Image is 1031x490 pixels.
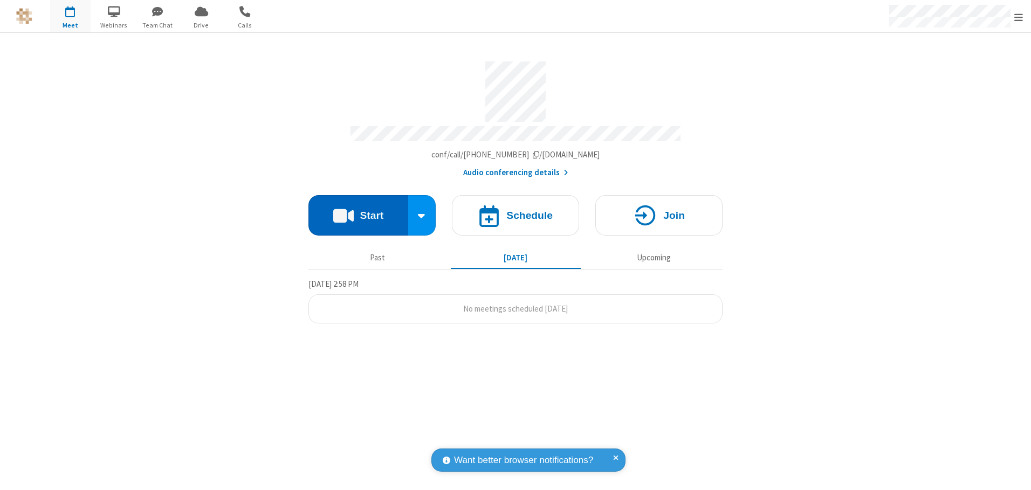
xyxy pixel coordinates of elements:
span: No meetings scheduled [DATE] [463,303,568,314]
button: Past [313,247,443,268]
span: Calls [225,20,265,30]
h4: Schedule [506,210,553,220]
span: [DATE] 2:58 PM [308,279,359,289]
button: Upcoming [589,247,719,268]
h4: Start [360,210,383,220]
h4: Join [663,210,685,220]
span: Drive [181,20,222,30]
span: Want better browser notifications? [454,453,593,467]
span: Meet [50,20,91,30]
span: Team Chat [138,20,178,30]
button: [DATE] [451,247,581,268]
button: Copy my meeting room linkCopy my meeting room link [431,149,600,161]
button: Audio conferencing details [463,167,568,179]
section: Account details [308,53,723,179]
img: QA Selenium DO NOT DELETE OR CHANGE [16,8,32,24]
div: Start conference options [408,195,436,236]
button: Schedule [452,195,579,236]
button: Join [595,195,723,236]
span: Copy my meeting room link [431,149,600,160]
section: Today's Meetings [308,278,723,324]
span: Webinars [94,20,134,30]
button: Start [308,195,408,236]
iframe: Chat [1004,462,1023,482]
